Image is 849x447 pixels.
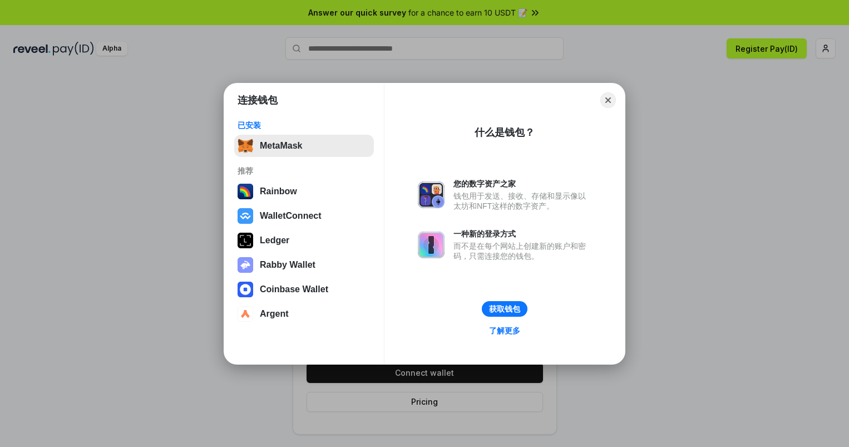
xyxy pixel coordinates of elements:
div: 您的数字资产之家 [453,179,591,189]
img: svg+xml,%3Csvg%20xmlns%3D%22http%3A%2F%2Fwww.w3.org%2F2000%2Fsvg%22%20width%3D%2228%22%20height%3... [238,233,253,248]
img: svg+xml,%3Csvg%20xmlns%3D%22http%3A%2F%2Fwww.w3.org%2F2000%2Fsvg%22%20fill%3D%22none%22%20viewBox... [238,257,253,273]
div: Ledger [260,235,289,245]
div: 获取钱包 [489,304,520,314]
div: 钱包用于发送、接收、存储和显示像以太坊和NFT这样的数字资产。 [453,191,591,211]
button: Rainbow [234,180,374,203]
button: Rabby Wallet [234,254,374,276]
img: svg+xml,%3Csvg%20width%3D%2228%22%20height%3D%2228%22%20viewBox%3D%220%200%2028%2028%22%20fill%3D... [238,306,253,322]
button: 获取钱包 [482,301,527,317]
button: Coinbase Wallet [234,278,374,301]
h1: 连接钱包 [238,94,278,107]
div: 什么是钱包？ [475,126,535,139]
button: MetaMask [234,135,374,157]
img: svg+xml,%3Csvg%20width%3D%2228%22%20height%3D%2228%22%20viewBox%3D%220%200%2028%2028%22%20fill%3D... [238,208,253,224]
button: WalletConnect [234,205,374,227]
div: Rabby Wallet [260,260,315,270]
button: Close [600,92,616,108]
div: 一种新的登录方式 [453,229,591,239]
img: svg+xml,%3Csvg%20width%3D%22120%22%20height%3D%22120%22%20viewBox%3D%220%200%20120%20120%22%20fil... [238,184,253,199]
div: Coinbase Wallet [260,284,328,294]
button: Ledger [234,229,374,252]
div: Argent [260,309,289,319]
div: 已安装 [238,120,371,130]
div: 而不是在每个网站上创建新的账户和密码，只需连接您的钱包。 [453,241,591,261]
button: Argent [234,303,374,325]
a: 了解更多 [482,323,527,338]
img: svg+xml,%3Csvg%20xmlns%3D%22http%3A%2F%2Fwww.w3.org%2F2000%2Fsvg%22%20fill%3D%22none%22%20viewBox... [418,181,445,208]
div: WalletConnect [260,211,322,221]
img: svg+xml,%3Csvg%20xmlns%3D%22http%3A%2F%2Fwww.w3.org%2F2000%2Fsvg%22%20fill%3D%22none%22%20viewBox... [418,232,445,258]
div: 了解更多 [489,326,520,336]
div: MetaMask [260,141,302,151]
div: Rainbow [260,186,297,197]
img: svg+xml,%3Csvg%20fill%3D%22none%22%20height%3D%2233%22%20viewBox%3D%220%200%2035%2033%22%20width%... [238,138,253,154]
img: svg+xml,%3Csvg%20width%3D%2228%22%20height%3D%2228%22%20viewBox%3D%220%200%2028%2028%22%20fill%3D... [238,282,253,297]
div: 推荐 [238,166,371,176]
